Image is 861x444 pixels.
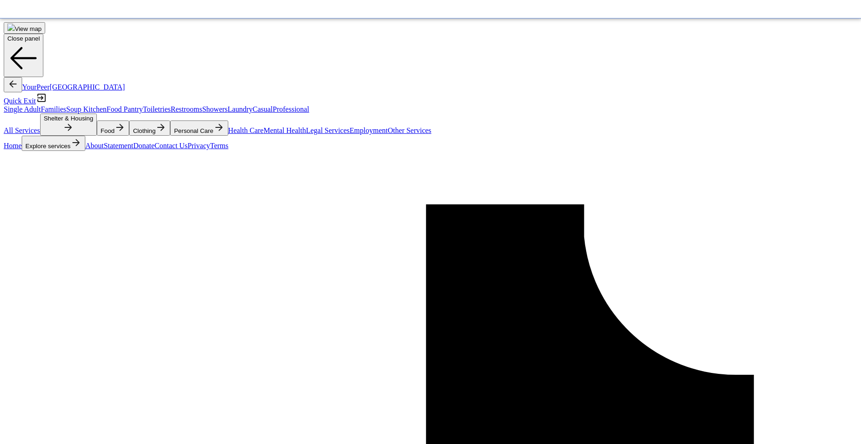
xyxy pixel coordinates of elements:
span: View map [15,25,42,32]
img: map-icon.svg [7,24,15,31]
a: Quick Exit [4,97,47,105]
button: Close panel [4,34,43,77]
button: Food [97,120,129,136]
button: View map [4,22,45,34]
a: Restrooms [171,105,202,113]
a: Legal Services [306,126,350,134]
a: Casual [253,105,273,113]
a: Toiletries [143,105,171,113]
a: Health Care [228,126,264,134]
a: YourPeer[GEOGRAPHIC_DATA] [22,83,125,91]
a: Privacy [188,142,210,150]
a: Employment [350,126,388,134]
button: Personal Care [170,120,228,136]
a: Terms [210,142,229,150]
span: [GEOGRAPHIC_DATA] [50,83,125,91]
span: YourPeer [22,83,50,91]
a: Food Pantry [107,105,143,113]
a: Single Adult [4,105,41,113]
button: Shelter & Housing [40,114,97,136]
button: Clothing [129,120,170,136]
a: About [85,142,104,150]
span: Close panel [7,35,40,42]
a: Showers [202,105,227,113]
span: Shelter & Housing [44,115,93,122]
a: Mental Health [263,126,306,134]
span: Quick Exit [4,97,36,105]
span: Food [101,127,114,134]
a: Laundry [228,105,253,113]
a: Donate [133,142,154,150]
a: All Services [4,126,40,134]
a: Soup Kitchen [66,105,107,113]
span: Explore services [25,143,71,150]
a: Contact Us [154,142,188,150]
a: Other Services [388,126,432,134]
a: Home [4,142,22,150]
span: Clothing [133,127,155,134]
span: Personal Care [174,127,213,134]
a: Families [41,105,66,113]
a: Statement [104,142,133,150]
a: Professional [273,105,309,113]
button: Explore services [22,136,85,151]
